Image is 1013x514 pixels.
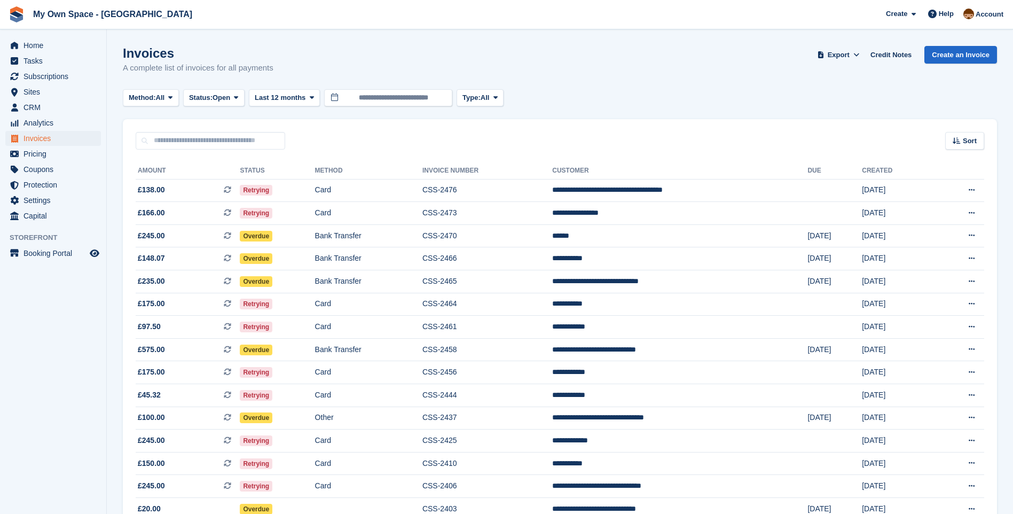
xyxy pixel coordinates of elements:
[23,146,88,161] span: Pricing
[862,316,932,339] td: [DATE]
[315,475,422,498] td: Card
[29,5,197,23] a: My Own Space - [GEOGRAPHIC_DATA]
[240,231,272,242] span: Overdue
[815,46,862,64] button: Export
[315,293,422,316] td: Card
[5,84,101,99] a: menu
[862,384,932,407] td: [DATE]
[5,69,101,84] a: menu
[23,208,88,223] span: Capital
[23,131,88,146] span: Invoices
[422,202,552,225] td: CSS-2473
[422,338,552,361] td: CSS-2458
[457,89,504,107] button: Type: All
[123,46,273,60] h1: Invoices
[240,390,272,401] span: Retrying
[23,177,88,192] span: Protection
[129,92,156,103] span: Method:
[976,9,1003,20] span: Account
[422,430,552,453] td: CSS-2425
[23,246,88,261] span: Booking Portal
[240,276,272,287] span: Overdue
[866,46,916,64] a: Credit Notes
[828,50,850,60] span: Export
[240,185,272,196] span: Retrying
[315,202,422,225] td: Card
[315,316,422,339] td: Card
[240,253,272,264] span: Overdue
[138,276,165,287] span: £235.00
[315,361,422,384] td: Card
[422,224,552,247] td: CSS-2470
[138,230,165,242] span: £245.00
[422,247,552,270] td: CSS-2466
[5,115,101,130] a: menu
[189,92,213,103] span: Status:
[862,293,932,316] td: [DATE]
[862,270,932,293] td: [DATE]
[5,131,101,146] a: menu
[5,208,101,223] a: menu
[422,316,552,339] td: CSS-2461
[315,247,422,270] td: Bank Transfer
[88,247,101,260] a: Preview store
[924,46,997,64] a: Create an Invoice
[138,435,165,446] span: £245.00
[315,407,422,430] td: Other
[240,458,272,469] span: Retrying
[807,247,862,270] td: [DATE]
[138,207,165,219] span: £166.00
[552,162,807,180] th: Customer
[213,92,230,103] span: Open
[807,338,862,361] td: [DATE]
[315,162,422,180] th: Method
[807,162,862,180] th: Due
[5,146,101,161] a: menu
[807,224,862,247] td: [DATE]
[315,430,422,453] td: Card
[138,321,161,332] span: £97.50
[138,458,165,469] span: £150.00
[138,253,165,264] span: £148.07
[315,338,422,361] td: Bank Transfer
[240,208,272,219] span: Retrying
[422,270,552,293] td: CSS-2465
[862,475,932,498] td: [DATE]
[136,162,240,180] th: Amount
[240,162,315,180] th: Status
[422,452,552,475] td: CSS-2410
[23,162,88,177] span: Coupons
[315,270,422,293] td: Bank Transfer
[23,100,88,115] span: CRM
[255,92,305,103] span: Last 12 months
[5,177,101,192] a: menu
[23,53,88,68] span: Tasks
[138,390,161,401] span: £45.32
[862,452,932,475] td: [DATE]
[249,89,320,107] button: Last 12 months
[862,430,932,453] td: [DATE]
[138,480,165,492] span: £245.00
[240,345,272,355] span: Overdue
[422,475,552,498] td: CSS-2406
[5,38,101,53] a: menu
[138,298,165,309] span: £175.00
[422,162,552,180] th: Invoice Number
[862,361,932,384] td: [DATE]
[963,136,977,146] span: Sort
[862,179,932,202] td: [DATE]
[862,224,932,247] td: [DATE]
[422,179,552,202] td: CSS-2476
[315,384,422,407] td: Card
[240,299,272,309] span: Retrying
[315,179,422,202] td: Card
[422,361,552,384] td: CSS-2456
[138,184,165,196] span: £138.00
[862,247,932,270] td: [DATE]
[240,435,272,446] span: Retrying
[23,115,88,130] span: Analytics
[23,84,88,99] span: Sites
[183,89,245,107] button: Status: Open
[807,270,862,293] td: [DATE]
[138,367,165,378] span: £175.00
